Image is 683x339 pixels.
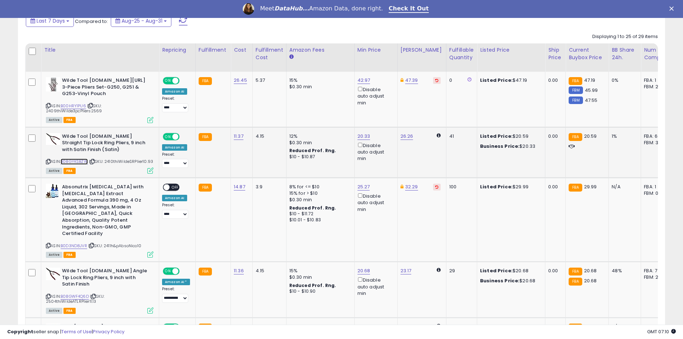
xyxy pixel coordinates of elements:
[179,78,190,84] span: OFF
[122,17,162,24] span: Aug-25 - Aug-31
[243,3,254,15] img: Profile image for Georgie
[163,133,172,140] span: ON
[7,328,33,335] strong: Copyright
[163,78,172,84] span: ON
[179,133,190,140] span: OFF
[400,133,413,140] a: 26.26
[46,168,62,174] span: All listings currently available for purchase on Amazon
[357,276,392,297] div: Disable auto adjust min
[162,152,190,168] div: Preset:
[162,88,187,95] div: Amazon AI
[669,6,677,11] div: Close
[46,133,153,173] div: ASIN:
[548,46,563,61] div: Ship Price
[289,274,349,281] div: $0.30 min
[234,133,243,140] a: 11.37
[234,267,244,274] a: 11.36
[289,54,294,60] small: Amazon Fees.
[199,133,212,141] small: FBA
[480,184,540,190] div: $29.99
[289,77,349,84] div: 15%
[62,184,149,239] b: Absonutrix [MEDICAL_DATA] with [MEDICAL_DATA] Extract Advanced Formula 390 mg, 4 Oz Liquid, 302 S...
[480,277,520,284] b: Business Price:
[480,133,540,140] div: $20.59
[480,46,542,54] div: Listed Price
[405,183,418,190] a: 32.29
[585,97,598,104] span: 47.55
[63,252,76,258] span: FBA
[584,77,596,84] span: 47.19
[357,133,370,140] a: 20.33
[234,46,250,54] div: Cost
[62,268,149,289] b: Wilde Tool [DOMAIN_NAME] Angle Tip Lock Ring Pliers, 9 inch with Satin Finish
[548,133,560,140] div: 0.00
[644,184,668,190] div: FBA: 1
[234,77,247,84] a: 26.45
[289,268,349,274] div: 15%
[449,133,471,140] div: 41
[584,267,597,274] span: 20.68
[46,117,62,123] span: All listings currently available for purchase on Amazon
[480,267,513,274] b: Listed Price:
[357,46,394,54] div: Min Price
[75,18,108,25] span: Compared to:
[612,77,635,84] div: 0%
[289,288,349,295] div: $10 - $10.90
[548,77,560,84] div: 0.00
[480,278,540,284] div: $20.68
[162,195,187,201] div: Amazon AI
[63,168,76,174] span: FBA
[46,77,60,91] img: 418Y5TqY1gL._SL40_.jpg
[644,46,670,61] div: Num of Comp.
[289,140,349,146] div: $0.30 min
[61,159,88,165] a: B08GYKSBZW
[289,84,349,90] div: $0.30 min
[289,217,349,223] div: $10.01 - $10.83
[480,183,513,190] b: Listed Price:
[449,184,471,190] div: 100
[585,87,598,94] span: 45.99
[111,15,171,27] button: Aug-25 - Aug-31
[584,277,597,284] span: 20.68
[89,159,153,164] span: | SKU: 2410thiWildeSRPlier10.93
[46,184,153,257] div: ASIN:
[162,46,193,54] div: Repricing
[612,184,635,190] div: N/A
[584,183,597,190] span: 29.99
[256,46,283,61] div: Fulfillment Cost
[569,46,606,61] div: Current Buybox Price
[46,308,62,314] span: All listings currently available for purchase on Amazon
[44,46,156,54] div: Title
[199,268,212,276] small: FBA
[162,144,187,151] div: Amazon AI
[480,268,540,274] div: $20.68
[644,140,668,146] div: FBM: 3
[569,184,582,192] small: FBA
[234,183,245,190] a: 14.87
[480,143,540,150] div: $20.33
[644,77,668,84] div: FBA: 1
[584,133,597,140] span: 20.59
[389,5,429,13] a: Check It Out
[46,268,60,280] img: 31y-1IzKDaL._SL40_.jpg
[46,103,102,114] span: | SKU: 2409thiWilde3pcPliers2569
[569,278,582,286] small: FBA
[199,184,212,192] small: FBA
[170,184,181,190] span: OFF
[480,143,520,150] b: Business Price:
[357,141,392,162] div: Disable auto adjust min
[480,133,513,140] b: Listed Price:
[88,243,141,249] span: | SKU: 2411h&pAbsoNico10
[289,282,336,288] b: Reduced Prof. Rng.
[357,267,370,274] a: 20.68
[569,86,583,94] small: FBM
[46,268,153,313] div: ASIN:
[569,268,582,276] small: FBA
[256,133,281,140] div: 4.15
[289,147,336,154] b: Reduced Prof. Rng.
[37,17,65,24] span: Last 7 Days
[647,328,676,335] span: 2025-09-8 07:10 GMT
[357,192,392,213] div: Disable auto adjust min
[644,133,668,140] div: FBA: 6
[256,77,281,84] div: 5.37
